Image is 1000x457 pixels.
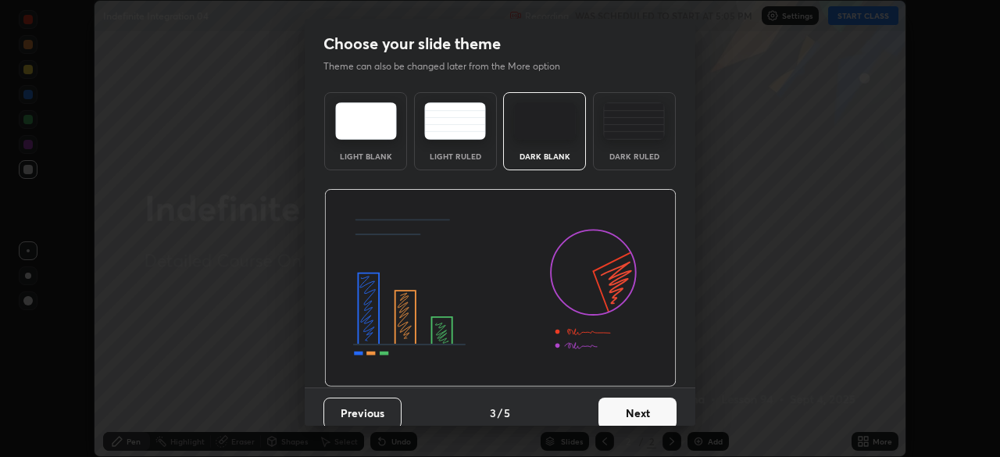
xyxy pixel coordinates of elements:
img: lightTheme.e5ed3b09.svg [335,102,397,140]
img: darkThemeBanner.d06ce4a2.svg [324,189,677,387]
div: Dark Ruled [603,152,666,160]
button: Next [598,398,677,429]
h4: 3 [490,405,496,421]
p: Theme can also be changed later from the More option [323,59,577,73]
button: Previous [323,398,402,429]
h4: / [498,405,502,421]
div: Light Blank [334,152,397,160]
img: lightRuledTheme.5fabf969.svg [424,102,486,140]
img: darkTheme.f0cc69e5.svg [514,102,576,140]
img: darkRuledTheme.de295e13.svg [603,102,665,140]
h4: 5 [504,405,510,421]
h2: Choose your slide theme [323,34,501,54]
div: Dark Blank [513,152,576,160]
div: Light Ruled [424,152,487,160]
